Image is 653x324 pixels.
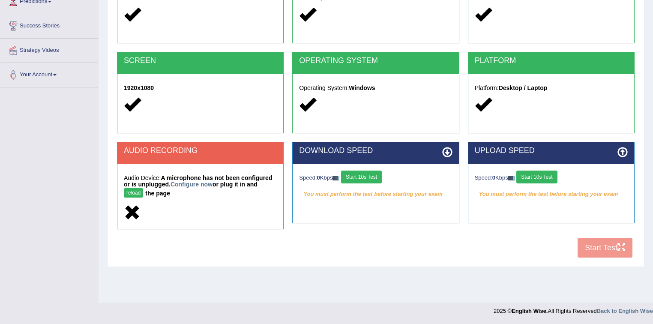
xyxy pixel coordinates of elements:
a: Back to English Wise [597,308,653,314]
strong: 0 [317,174,320,181]
button: Start 10s Test [516,171,557,183]
button: Start 10s Test [341,171,382,183]
h2: DOWNLOAD SPEED [299,147,452,155]
a: Success Stories [0,14,98,36]
a: Configure now [171,181,213,188]
button: reload [124,188,143,198]
h5: Audio Device: [124,175,277,200]
div: Speed: Kbps [299,171,452,186]
h5: Operating System: [299,85,452,91]
a: Strategy Videos [0,39,98,60]
em: You must perform the test before starting your exam [299,188,452,201]
div: Speed: Kbps [475,171,628,186]
h2: PLATFORM [475,57,628,65]
div: 2025 © All Rights Reserved [494,303,653,315]
h5: Platform: [475,85,628,91]
img: ajax-loader-fb-connection.gif [508,176,515,180]
a: Your Account [0,63,98,84]
strong: Desktop / Laptop [499,84,548,91]
h2: SCREEN [124,57,277,65]
h2: UPLOAD SPEED [475,147,628,155]
em: You must perform the test before starting your exam [475,188,628,201]
strong: Windows [349,84,375,91]
strong: 1920x1080 [124,84,154,91]
h2: AUDIO RECORDING [124,147,277,155]
h2: OPERATING SYSTEM [299,57,452,65]
strong: English Wise. [512,308,548,314]
strong: A microphone has not been configured or is unplugged. or plug it in and the page [124,174,272,197]
img: ajax-loader-fb-connection.gif [332,176,339,180]
strong: 0 [492,174,495,181]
